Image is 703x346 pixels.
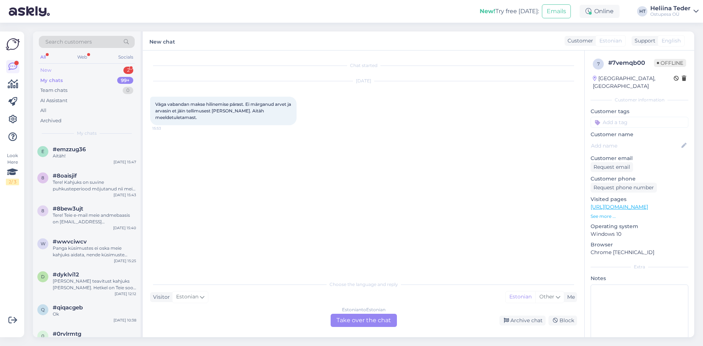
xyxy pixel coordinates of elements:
[662,37,681,45] span: English
[45,38,92,46] span: Search customers
[591,117,688,128] input: Add a tag
[580,5,620,18] div: Online
[53,179,136,192] div: Tere! Kahjuks on suvine puhkusteperiood mõjutanud nii meie ettevõtte kui ka koostööpartnerite ja ...
[150,62,577,69] div: Chat started
[150,78,577,84] div: [DATE]
[591,142,680,150] input: Add name
[113,225,136,231] div: [DATE] 15:40
[591,155,688,162] p: Customer email
[591,183,657,193] div: Request phone number
[115,291,136,297] div: [DATE] 12:12
[591,97,688,103] div: Customer information
[593,75,674,90] div: [GEOGRAPHIC_DATA], [GEOGRAPHIC_DATA]
[6,37,20,51] img: Askly Logo
[548,316,577,325] div: Block
[40,77,63,84] div: My chats
[342,306,386,313] div: Estonian to Estonian
[53,153,136,159] div: Aitäh!
[114,159,136,165] div: [DATE] 15:47
[40,117,62,124] div: Archived
[506,291,535,302] div: Estonian
[591,264,688,270] div: Extra
[591,175,688,183] p: Customer phone
[650,11,691,17] div: Ostupesa OÜ
[114,258,136,264] div: [DATE] 15:25
[40,97,67,104] div: AI Assistant
[40,87,67,94] div: Team chats
[591,249,688,256] p: Chrome [TECHNICAL_ID]
[637,6,647,16] div: HT
[591,131,688,138] p: Customer name
[41,149,44,154] span: e
[117,52,135,62] div: Socials
[152,126,180,131] span: 15:53
[6,152,19,185] div: Look Here
[331,314,397,327] div: Take over the chat
[564,293,575,301] div: Me
[499,316,546,325] div: Archive chat
[591,223,688,230] p: Operating system
[480,7,539,16] div: Try free [DATE]:
[591,213,688,220] p: See more ...
[41,307,45,312] span: q
[123,67,133,74] div: 2
[591,162,633,172] div: Request email
[597,61,600,67] span: 7
[53,238,87,245] span: #wwvciwcv
[123,87,133,94] div: 0
[591,275,688,282] p: Notes
[150,281,577,288] div: Choose the language and reply
[53,172,77,179] span: #8oaisjif
[650,5,699,17] a: Heliina TederOstupesa OÜ
[53,331,81,337] span: #0rvlrmtg
[654,59,686,67] span: Offline
[53,311,136,317] div: Ok
[41,208,44,213] span: 8
[650,5,691,11] div: Heliina Teder
[76,52,89,62] div: Web
[41,274,45,279] span: d
[591,196,688,203] p: Visited pages
[176,293,198,301] span: Estonian
[150,293,170,301] div: Visitor
[53,146,86,153] span: #emzzug36
[53,205,83,212] span: #8bew3ujt
[41,241,45,246] span: w
[41,333,44,339] span: 0
[149,36,175,46] label: New chat
[632,37,655,45] div: Support
[542,4,571,18] button: Emails
[599,37,622,45] span: Estonian
[53,212,136,225] div: Tere! Teie e-mail meie andmebaasis on [EMAIL_ADDRESS][DOMAIN_NAME], kas äkki on sinna viga sisse ...
[53,245,136,258] div: Panga küsimustes ei oska meie kahjuks aidata, nende küsimuste puhul palume pöörduda otse panga [P...
[117,77,133,84] div: 99+
[114,192,136,198] div: [DATE] 15:43
[480,8,495,15] b: New!
[155,101,292,120] span: Väga vabandan makse hilinemise pärast. Ei märganud arvet ja arvasin et jäin tellimusest [PERSON_N...
[39,52,47,62] div: All
[6,179,19,185] div: 2 / 3
[591,108,688,115] p: Customer tags
[114,317,136,323] div: [DATE] 10:38
[591,204,648,210] a: [URL][DOMAIN_NAME]
[77,130,97,137] span: My chats
[40,67,51,74] div: New
[591,241,688,249] p: Browser
[53,304,83,311] span: #qiqacgeb
[565,37,593,45] div: Customer
[591,230,688,238] p: Windows 10
[53,271,79,278] span: #dyklvi12
[53,278,136,291] div: [PERSON_NAME] teavitust kahjuks [PERSON_NAME]. Hetkel on Teie soov müügitiimile edastatud, seega ...
[608,59,654,67] div: # 7vemqb00
[41,175,44,181] span: 8
[539,293,554,300] span: Other
[40,107,47,114] div: All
